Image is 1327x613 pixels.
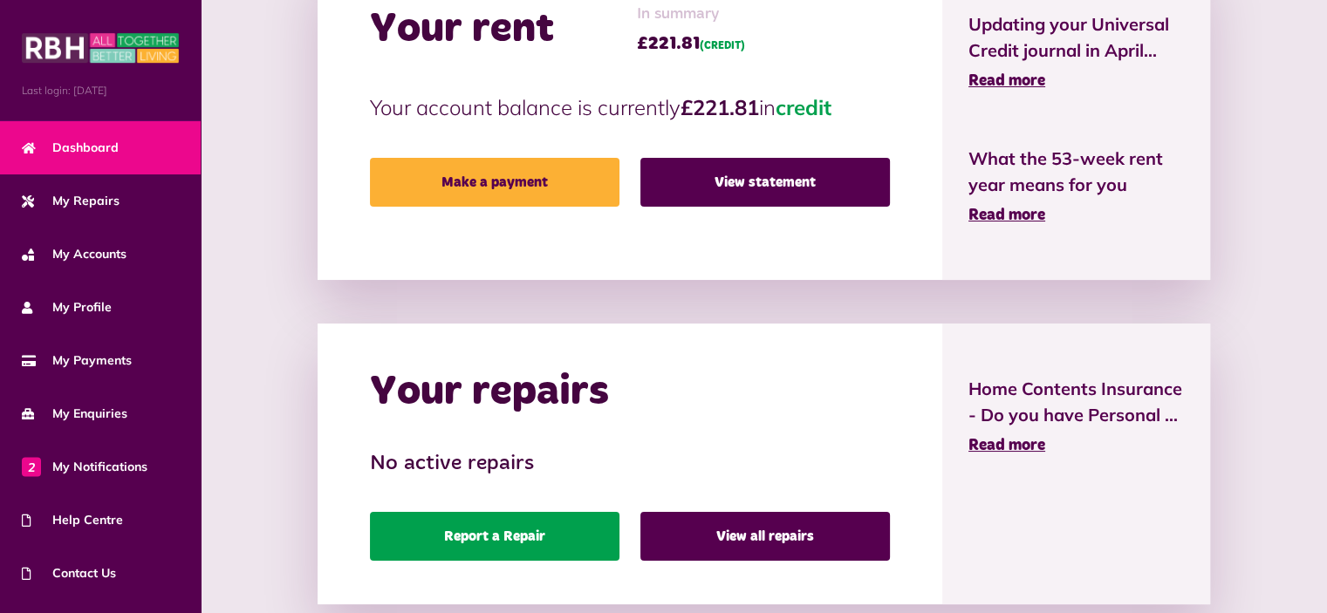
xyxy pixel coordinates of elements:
[968,146,1184,228] a: What the 53-week rent year means for you Read more
[968,11,1184,64] span: Updating your Universal Credit journal in April...
[968,376,1184,428] span: Home Contents Insurance - Do you have Personal ...
[22,298,112,317] span: My Profile
[968,73,1045,89] span: Read more
[776,94,831,120] span: credit
[968,438,1045,453] span: Read more
[968,146,1184,198] span: What the 53-week rent year means for you
[700,41,745,51] span: (CREDIT)
[370,367,609,418] h2: Your repairs
[22,405,127,423] span: My Enquiries
[637,31,745,57] span: £221.81
[370,512,619,561] a: Report a Repair
[22,139,119,157] span: Dashboard
[968,208,1045,223] span: Read more
[22,564,116,582] span: Contact Us
[637,3,745,26] span: In summary
[22,192,120,210] span: My Repairs
[22,457,41,476] span: 2
[22,83,179,99] span: Last login: [DATE]
[640,512,890,561] a: View all repairs
[681,94,759,120] strong: £221.81
[22,31,179,65] img: MyRBH
[640,158,890,207] a: View statement
[22,511,123,529] span: Help Centre
[370,4,554,55] h2: Your rent
[370,452,890,477] h3: No active repairs
[22,351,132,370] span: My Payments
[22,458,147,476] span: My Notifications
[968,376,1184,458] a: Home Contents Insurance - Do you have Personal ... Read more
[370,158,619,207] a: Make a payment
[968,11,1184,93] a: Updating your Universal Credit journal in April... Read more
[370,92,890,123] p: Your account balance is currently in
[22,245,127,263] span: My Accounts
